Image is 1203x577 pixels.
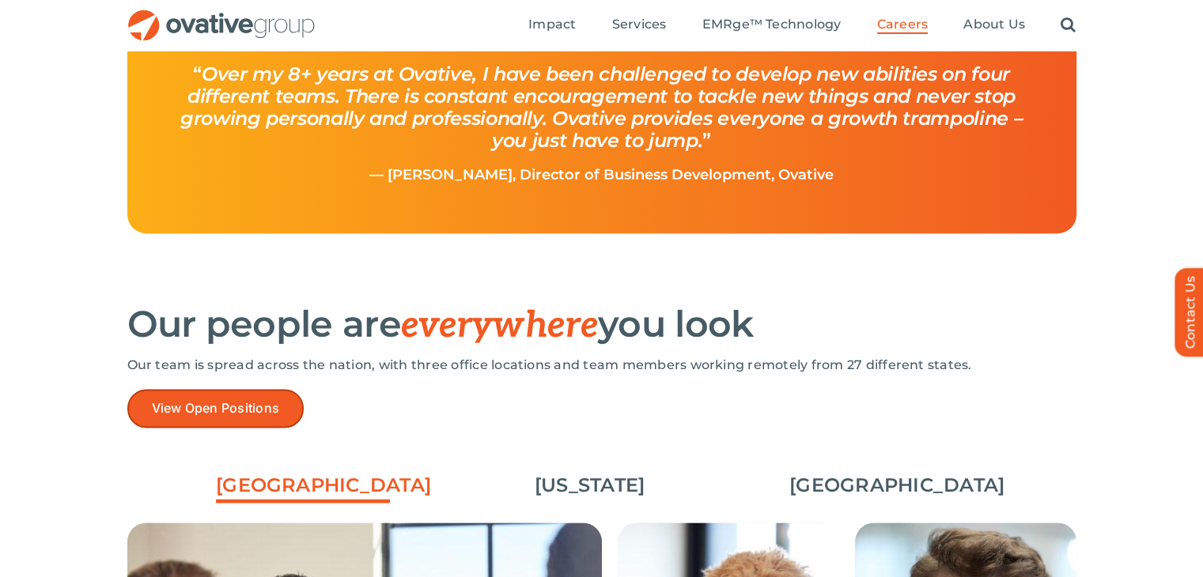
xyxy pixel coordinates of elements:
span: everywhere [401,304,598,348]
i: Over my 8+ years at Ovative, I have been challenged to develop new abilities on four different te... [180,62,1023,152]
a: Services [612,17,667,34]
h4: “ ” [165,47,1039,168]
span: Services [612,17,667,32]
span: EMRge™ Technology [702,17,841,32]
p: Our team is spread across the nation, with three office locations and team members working remote... [127,357,1076,373]
a: Impact [528,17,576,34]
p: — [PERSON_NAME], Director of Business Development, Ovative [165,168,1039,183]
a: [GEOGRAPHIC_DATA] [216,472,390,507]
span: View Open Positions [152,401,280,416]
span: About Us [963,17,1025,32]
h2: Our people are you look [127,304,1076,345]
a: [US_STATE] [503,472,677,499]
a: Careers [877,17,929,34]
a: EMRge™ Technology [702,17,841,34]
a: OG_Full_horizontal_RGB [127,8,316,23]
span: Careers [877,17,929,32]
a: View Open Positions [127,389,305,428]
a: Search [1061,17,1076,34]
span: Impact [528,17,576,32]
a: About Us [963,17,1025,34]
ul: Post Filters [127,464,1076,507]
a: [GEOGRAPHIC_DATA] [789,472,963,499]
